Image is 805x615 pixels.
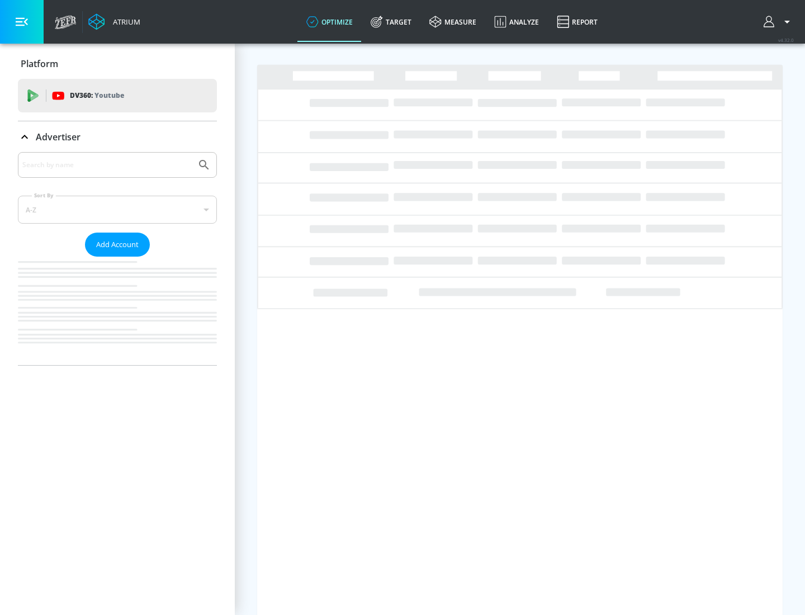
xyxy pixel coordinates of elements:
p: Platform [21,58,58,70]
p: Advertiser [36,131,80,143]
nav: list of Advertiser [18,257,217,365]
div: Advertiser [18,152,217,365]
span: v 4.32.0 [778,37,794,43]
div: Platform [18,48,217,79]
a: optimize [297,2,362,42]
a: Analyze [485,2,548,42]
label: Sort By [32,192,56,199]
a: measure [420,2,485,42]
a: Report [548,2,607,42]
span: Add Account [96,238,139,251]
button: Add Account [85,233,150,257]
a: Target [362,2,420,42]
div: Atrium [108,17,140,27]
p: DV360: [70,89,124,102]
div: Advertiser [18,121,217,153]
div: DV360: Youtube [18,79,217,112]
div: A-Z [18,196,217,224]
input: Search by name [22,158,192,172]
a: Atrium [88,13,140,30]
p: Youtube [94,89,124,101]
